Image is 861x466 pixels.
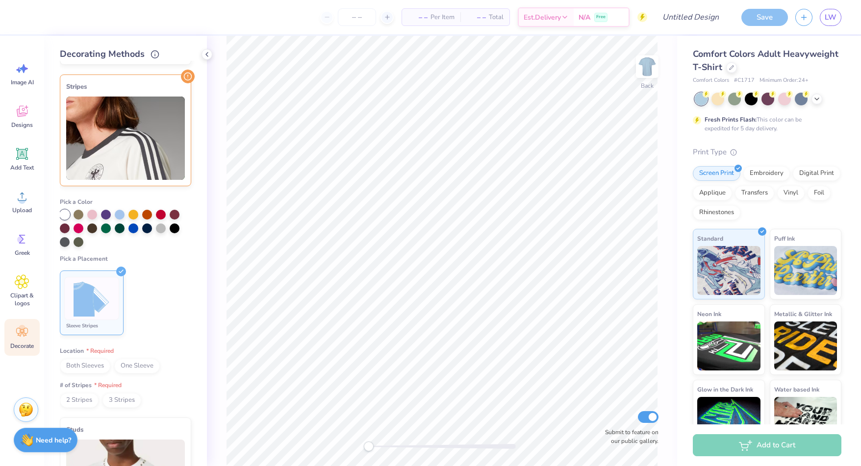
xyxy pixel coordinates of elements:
[693,147,841,158] div: Print Type
[579,12,590,23] span: N/A
[693,205,740,220] div: Rhinestones
[774,384,819,394] span: Water based Ink
[793,166,840,181] div: Digital Print
[693,166,740,181] div: Screen Print
[774,246,837,295] img: Puff Ink
[693,76,729,85] span: Comfort Colors
[60,48,191,61] div: Decorating Methods
[524,12,561,23] span: Est. Delivery
[760,76,809,85] span: Minimum Order: 24 +
[364,441,374,451] div: Accessibility label
[693,48,838,73] span: Comfort Colors Adult Heavyweight T-Shirt
[697,309,721,319] span: Neon Ink
[114,359,160,373] span: One Sleeve
[60,381,122,389] span: # of Stripes
[10,164,34,172] span: Add Text
[596,14,606,21] span: Free
[60,255,108,263] span: Pick a Placement
[735,186,774,200] div: Transfers
[430,12,455,23] span: Per Item
[705,115,825,133] div: This color can be expedited for 5 day delivery.
[808,186,831,200] div: Foil
[641,81,654,90] div: Back
[655,7,727,27] input: Untitled Design
[637,57,657,76] img: Back
[820,9,841,26] a: LW
[10,342,34,350] span: Decorate
[774,309,832,319] span: Metallic & Glitter Ink
[60,393,99,408] span: 2 Stripes
[825,12,836,23] span: LW
[64,322,119,330] div: Sleeve Stripes
[60,359,110,373] span: Both Sleeves
[15,249,30,257] span: Greek
[697,233,723,244] span: Standard
[697,246,760,295] img: Standard
[466,12,486,23] span: – –
[66,97,185,180] img: Stripes
[734,76,755,85] span: # C1717
[6,292,38,307] span: Clipart & logos
[36,436,71,445] strong: Need help?
[60,198,93,206] span: Pick a Color
[60,347,114,355] span: Location
[66,424,185,436] div: Studs
[489,12,504,23] span: Total
[697,321,760,370] img: Neon Ink
[338,8,376,26] input: – –
[408,12,428,23] span: – –
[600,428,658,445] label: Submit to feature on our public gallery.
[697,384,753,394] span: Glow in the Dark Ink
[774,321,837,370] img: Metallic & Glitter Ink
[66,81,185,93] div: Stripes
[12,206,32,214] span: Upload
[74,280,110,317] img: Sleeve Stripes
[774,233,795,244] span: Puff Ink
[693,186,732,200] div: Applique
[697,397,760,446] img: Glow in the Dark Ink
[102,393,141,408] span: 3 Stripes
[11,78,34,86] span: Image AI
[777,186,805,200] div: Vinyl
[774,397,837,446] img: Water based Ink
[743,166,790,181] div: Embroidery
[11,121,33,129] span: Designs
[705,116,757,123] strong: Fresh Prints Flash:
